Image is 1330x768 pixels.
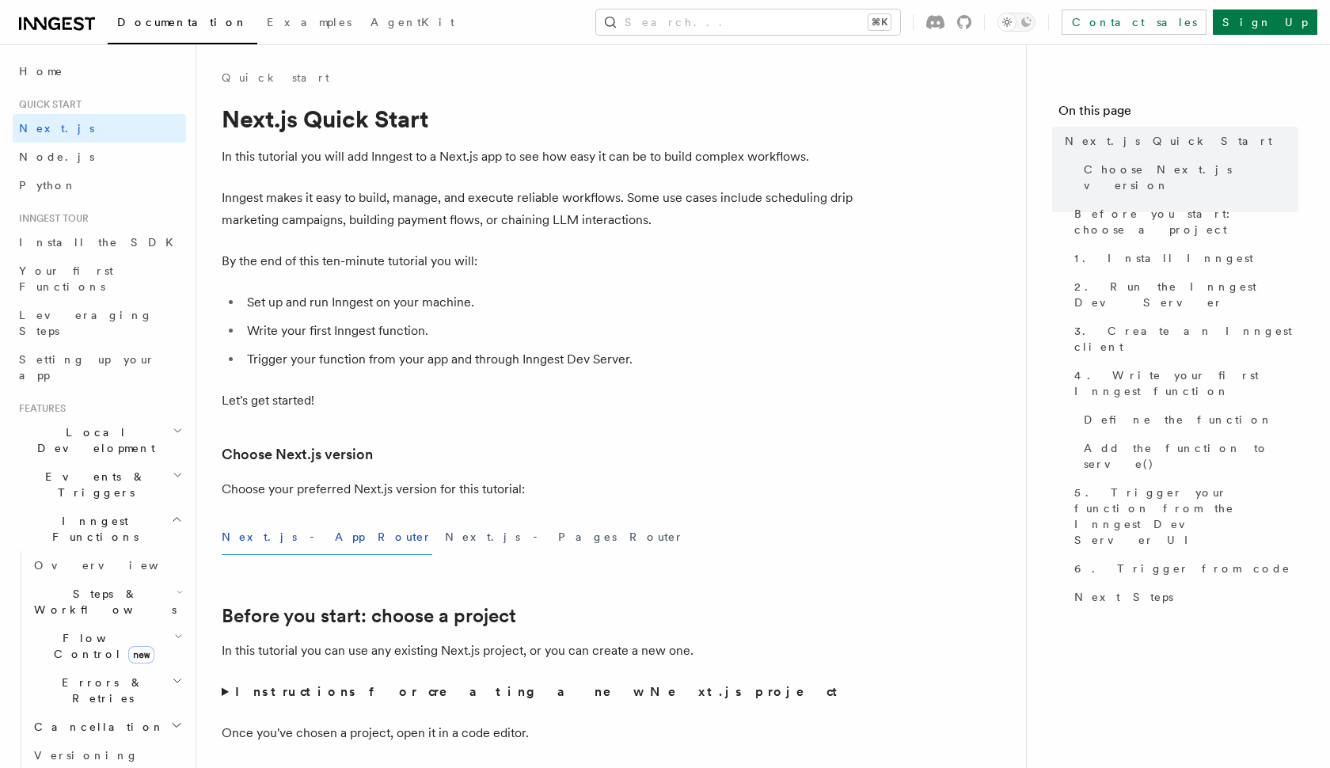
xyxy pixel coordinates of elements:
a: Next.js [13,114,186,143]
button: Cancellation [28,713,186,741]
li: Set up and run Inngest on your machine. [242,291,855,314]
p: Inngest makes it easy to build, manage, and execute reliable workflows. Some use cases include sc... [222,187,855,231]
span: 1. Install Inngest [1074,250,1253,266]
a: Node.js [13,143,186,171]
a: 6. Trigger from code [1068,554,1298,583]
button: Search...⌘K [596,10,900,35]
a: Before you start: choose a project [1068,200,1298,244]
span: Examples [267,16,351,29]
a: Add the function to serve() [1077,434,1298,478]
span: Overview [34,559,197,572]
span: Flow Control [28,630,174,662]
span: Your first Functions [19,264,113,293]
button: Errors & Retries [28,668,186,713]
button: Toggle dark mode [997,13,1035,32]
a: Before you start: choose a project [222,605,516,627]
span: Choose Next.js version [1084,162,1298,193]
a: Overview [28,551,186,580]
span: Leveraging Steps [19,309,153,337]
span: Cancellation [28,719,165,735]
h1: Next.js Quick Start [222,105,855,133]
button: Next.js - Pages Router [445,519,684,555]
a: Next.js Quick Start [1058,127,1298,155]
a: Choose Next.js version [1077,155,1298,200]
kbd: ⌘K [868,14,891,30]
span: 5. Trigger your function from the Inngest Dev Server UI [1074,485,1298,548]
span: 4. Write your first Inngest function [1074,367,1298,399]
p: In this tutorial you will add Inngest to a Next.js app to see how easy it can be to build complex... [222,146,855,168]
span: 2. Run the Inngest Dev Server [1074,279,1298,310]
span: Define the function [1084,412,1273,428]
span: 3. Create an Inngest client [1074,323,1298,355]
a: 5. Trigger your function from the Inngest Dev Server UI [1068,478,1298,554]
span: Node.js [19,150,94,163]
a: Your first Functions [13,257,186,301]
a: Documentation [108,5,257,44]
span: Inngest Functions [13,513,171,545]
span: Next.js [19,122,94,135]
a: 2. Run the Inngest Dev Server [1068,272,1298,317]
span: Versioning [34,749,139,762]
span: Setting up your app [19,353,155,382]
span: Add the function to serve() [1084,440,1298,472]
p: Once you've chosen a project, open it in a code editor. [222,722,855,744]
span: AgentKit [370,16,454,29]
button: Steps & Workflows [28,580,186,624]
span: Quick start [13,98,82,111]
a: Install the SDK [13,228,186,257]
span: Errors & Retries [28,675,172,706]
a: Contact sales [1062,10,1206,35]
span: Events & Triggers [13,469,173,500]
h4: On this page [1058,101,1298,127]
button: Events & Triggers [13,462,186,507]
p: Let's get started! [222,390,855,412]
summary: Instructions for creating a new Next.js project [222,681,855,703]
span: Python [19,179,77,192]
a: Choose Next.js version [222,443,373,466]
a: Setting up your app [13,345,186,390]
span: Documentation [117,16,248,29]
strong: Instructions for creating a new Next.js project [235,684,844,699]
span: Features [13,402,66,415]
a: Define the function [1077,405,1298,434]
span: Local Development [13,424,173,456]
button: Inngest Functions [13,507,186,551]
a: Leveraging Steps [13,301,186,345]
span: Steps & Workflows [28,586,177,618]
p: By the end of this ten-minute tutorial you will: [222,250,855,272]
li: Trigger your function from your app and through Inngest Dev Server. [242,348,855,371]
a: Quick start [222,70,329,86]
a: 1. Install Inngest [1068,244,1298,272]
a: Examples [257,5,361,43]
span: new [128,646,154,663]
li: Write your first Inngest function. [242,320,855,342]
span: Before you start: choose a project [1074,206,1298,238]
a: Next Steps [1068,583,1298,611]
button: Next.js - App Router [222,519,432,555]
span: 6. Trigger from code [1074,561,1290,576]
p: In this tutorial you can use any existing Next.js project, or you can create a new one. [222,640,855,662]
a: Sign Up [1213,10,1317,35]
a: Home [13,57,186,86]
span: Next.js Quick Start [1065,133,1272,149]
button: Flow Controlnew [28,624,186,668]
a: Python [13,171,186,200]
span: Install the SDK [19,236,183,249]
p: Choose your preferred Next.js version for this tutorial: [222,478,855,500]
a: 3. Create an Inngest client [1068,317,1298,361]
span: Next Steps [1074,589,1173,605]
a: 4. Write your first Inngest function [1068,361,1298,405]
a: AgentKit [361,5,464,43]
span: Inngest tour [13,212,89,225]
button: Local Development [13,418,186,462]
span: Home [19,63,63,79]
